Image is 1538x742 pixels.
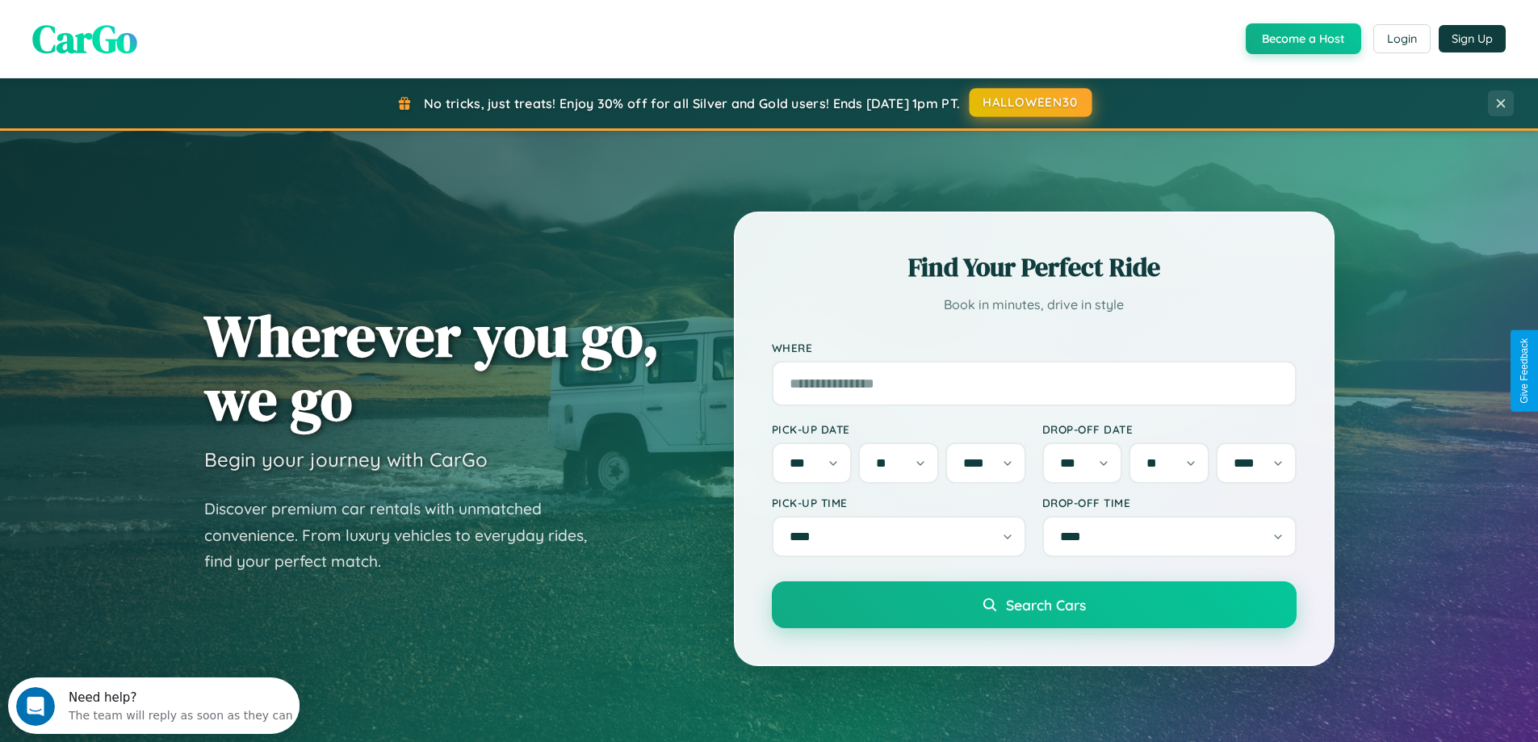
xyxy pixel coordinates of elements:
[424,95,960,111] span: No tricks, just treats! Enjoy 30% off for all Silver and Gold users! Ends [DATE] 1pm PT.
[204,447,488,472] h3: Begin your journey with CarGo
[772,581,1297,628] button: Search Cars
[61,14,285,27] div: Need help?
[772,496,1026,509] label: Pick-up Time
[772,293,1297,317] p: Book in minutes, drive in style
[32,12,137,65] span: CarGo
[1519,338,1530,404] div: Give Feedback
[1373,24,1431,53] button: Login
[1246,23,1361,54] button: Become a Host
[772,422,1026,436] label: Pick-up Date
[1042,496,1297,509] label: Drop-off Time
[1042,422,1297,436] label: Drop-off Date
[6,6,300,51] div: Open Intercom Messenger
[772,249,1297,285] h2: Find Your Perfect Ride
[8,677,300,734] iframe: Intercom live chat discovery launcher
[16,687,55,726] iframe: Intercom live chat
[772,341,1297,354] label: Where
[1439,25,1506,52] button: Sign Up
[204,496,608,575] p: Discover premium car rentals with unmatched convenience. From luxury vehicles to everyday rides, ...
[204,304,660,431] h1: Wherever you go, we go
[1006,596,1086,614] span: Search Cars
[61,27,285,44] div: The team will reply as soon as they can
[970,88,1092,117] button: HALLOWEEN30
